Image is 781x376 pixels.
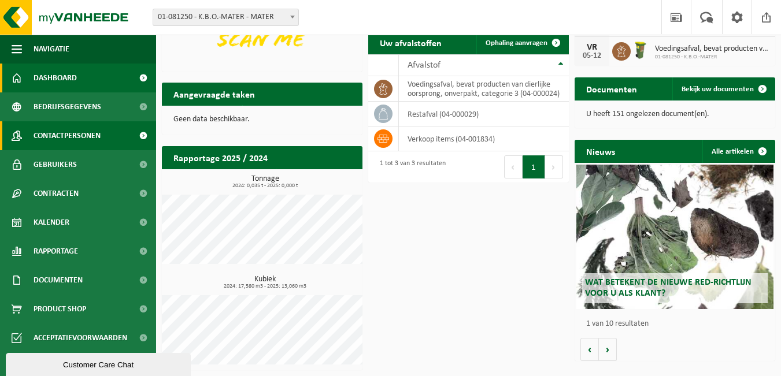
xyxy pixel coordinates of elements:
[34,208,69,237] span: Kalender
[168,183,362,189] span: 2024: 0,035 t - 2025: 0,000 t
[672,77,774,100] a: Bekijk uw documenten
[34,323,127,352] span: Acceptatievoorwaarden
[34,35,69,64] span: Navigatie
[486,39,547,47] span: Ophaling aanvragen
[580,338,599,361] button: Vorige
[168,284,362,289] span: 2024: 17,580 m3 - 2025: 13,060 m3
[655,54,769,61] span: 01-081250 - K.B.O.-MATER
[408,61,441,70] span: Afvalstof
[368,31,453,54] h2: Uw afvalstoffen
[34,179,79,208] span: Contracten
[6,351,193,376] iframe: chat widget
[153,9,298,25] span: 01-081250 - K.B.O.-MATER - MATER
[504,155,523,178] button: Previous
[34,237,78,266] span: Rapportage
[168,276,362,289] h3: Kubiek
[153,9,299,26] span: 01-081250 - K.B.O.-MATER - MATER
[173,116,351,124] p: Geen data beschikbaar.
[399,126,569,151] td: verkoop items (04-001834)
[523,155,545,178] button: 1
[580,52,604,60] div: 05-12
[276,169,361,192] a: Bekijk rapportage
[575,140,627,162] h2: Nieuws
[34,266,83,295] span: Documenten
[702,140,774,163] a: Alle artikelen
[545,155,563,178] button: Next
[34,121,101,150] span: Contactpersonen
[586,110,764,118] p: U heeft 151 ongelezen document(en).
[580,43,604,52] div: VR
[585,278,752,298] span: Wat betekent de nieuwe RED-richtlijn voor u als klant?
[162,146,279,169] h2: Rapportage 2025 / 2024
[576,165,773,309] a: Wat betekent de nieuwe RED-richtlijn voor u als klant?
[374,154,446,180] div: 1 tot 3 van 3 resultaten
[168,175,362,189] h3: Tonnage
[34,92,101,121] span: Bedrijfsgegevens
[34,295,86,323] span: Product Shop
[34,150,77,179] span: Gebruikers
[586,320,769,328] p: 1 van 10 resultaten
[599,338,617,361] button: Volgende
[34,64,77,92] span: Dashboard
[575,77,649,100] h2: Documenten
[631,40,650,60] img: WB-0060-HPE-GN-50
[655,44,769,54] span: Voedingsafval, bevat producten van dierlijke oorsprong, onverpakt, categorie 3
[399,102,569,126] td: restafval (04-000029)
[476,31,568,54] a: Ophaling aanvragen
[162,83,266,105] h2: Aangevraagde taken
[399,76,569,102] td: voedingsafval, bevat producten van dierlijke oorsprong, onverpakt, categorie 3 (04-000024)
[682,85,754,93] span: Bekijk uw documenten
